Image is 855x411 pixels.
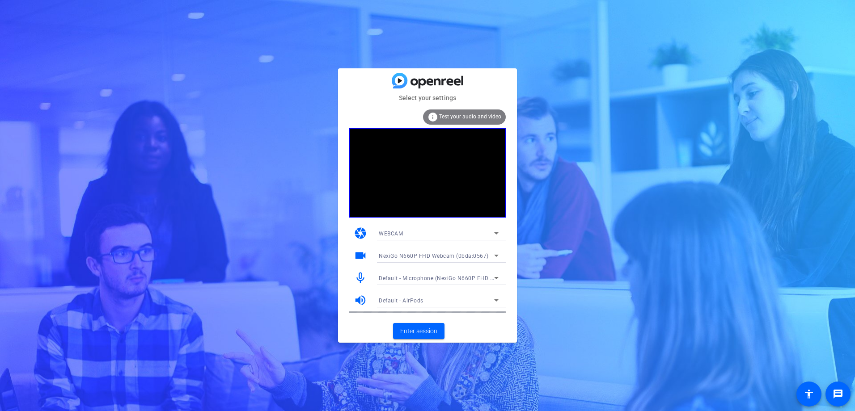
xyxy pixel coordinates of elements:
[393,323,444,339] button: Enter session
[338,93,517,103] mat-card-subtitle: Select your settings
[354,226,367,240] mat-icon: camera
[354,249,367,262] mat-icon: videocam
[379,231,403,237] span: WEBCAM
[804,389,814,399] mat-icon: accessibility
[379,253,489,259] span: NexiGo N660P FHD Webcam (0bda:0567)
[392,73,463,88] img: blue-gradient.svg
[833,389,843,399] mat-icon: message
[354,271,367,285] mat-icon: mic_none
[400,327,437,336] span: Enter session
[379,274,532,281] span: Default - Microphone (NexiGo N660P FHD Webcam Audio)
[427,112,438,122] mat-icon: info
[379,298,423,304] span: Default - AirPods
[439,113,501,120] span: Test your audio and video
[354,294,367,307] mat-icon: volume_up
